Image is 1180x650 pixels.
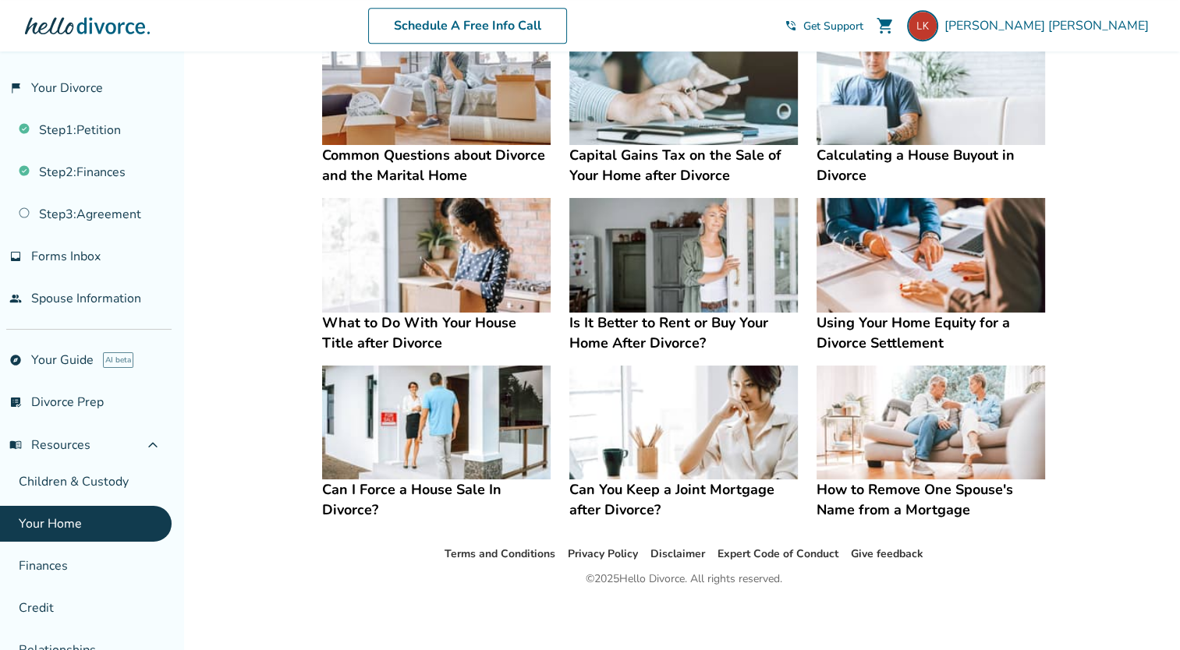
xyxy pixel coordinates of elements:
a: Capital Gains Tax on the Sale of Your Home after DivorceCapital Gains Tax on the Sale of Your Hom... [569,30,798,185]
img: Is It Better to Rent or Buy Your Home After Divorce? [569,198,798,313]
span: expand_less [144,436,162,454]
img: Calculating a House Buyout in Divorce [817,30,1045,145]
span: AI beta [103,352,133,368]
img: Using Your Home Equity for a Divorce Settlement [817,198,1045,313]
span: phone_in_talk [785,19,797,32]
a: How to Remove One Spouse's Name from a MortgageHow to Remove One Spouse's Name from a Mortgage [817,366,1045,521]
h4: How to Remove One Spouse's Name from a Mortgage [817,479,1045,520]
span: explore [9,354,22,366]
li: Disclaimer [650,545,705,563]
a: Can I Force a House Sale In Divorce?Can I Force a House Sale In Divorce? [322,366,551,521]
li: Give feedback [851,545,923,563]
h4: Using Your Home Equity for a Divorce Settlement [817,313,1045,353]
a: Calculating a House Buyout in DivorceCalculating a House Buyout in Divorce [817,30,1045,185]
span: Get Support [803,19,863,34]
h4: Can I Force a House Sale In Divorce? [322,479,551,520]
a: Is It Better to Rent or Buy Your Home After Divorce?Is It Better to Rent or Buy Your Home After D... [569,198,798,353]
a: Common Questions about Divorce and the Marital HomeCommon Questions about Divorce and the Marital... [322,30,551,185]
a: Using Your Home Equity for a Divorce SettlementUsing Your Home Equity for a Divorce Settlement [817,198,1045,353]
span: inbox [9,250,22,263]
img: How to Remove One Spouse's Name from a Mortgage [817,366,1045,480]
h4: Calculating a House Buyout in Divorce [817,145,1045,185]
span: flag_2 [9,82,22,94]
span: shopping_cart [876,16,895,35]
img: Can You Keep a Joint Mortgage after Divorce? [569,366,798,480]
h4: Capital Gains Tax on the Sale of Your Home after Divorce [569,145,798,185]
img: What to Do With Your House Title after Divorce [322,198,551,313]
a: Expert Code of Conduct [718,546,838,561]
img: Common Questions about Divorce and the Marital Home [322,30,551,145]
span: menu_book [9,439,22,451]
h4: What to Do With Your House Title after Divorce [322,313,551,353]
h4: Is It Better to Rent or Buy Your Home After Divorce? [569,313,798,353]
span: Resources [9,436,90,454]
img: lisakienlen@yahoo.com [907,10,938,41]
h4: Can You Keep a Joint Mortgage after Divorce? [569,479,798,520]
img: Capital Gains Tax on the Sale of Your Home after Divorce [569,30,798,145]
a: What to Do With Your House Title after DivorceWhat to Do With Your House Title after Divorce [322,198,551,353]
span: Forms Inbox [31,248,101,265]
img: Can I Force a House Sale In Divorce? [322,366,551,480]
span: list_alt_check [9,396,22,408]
a: Privacy Policy [568,546,638,561]
span: people [9,292,22,305]
a: Terms and Conditions [445,546,555,561]
h4: Common Questions about Divorce and the Marital Home [322,145,551,185]
div: © 2025 Hello Divorce. All rights reserved. [586,570,782,588]
a: phone_in_talkGet Support [785,19,863,34]
a: Can You Keep a Joint Mortgage after Divorce?Can You Keep a Joint Mortgage after Divorce? [569,366,798,521]
iframe: Chat Widget [1102,575,1180,650]
span: [PERSON_NAME] [PERSON_NAME] [944,17,1155,34]
a: Schedule A Free Info Call [368,8,567,44]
